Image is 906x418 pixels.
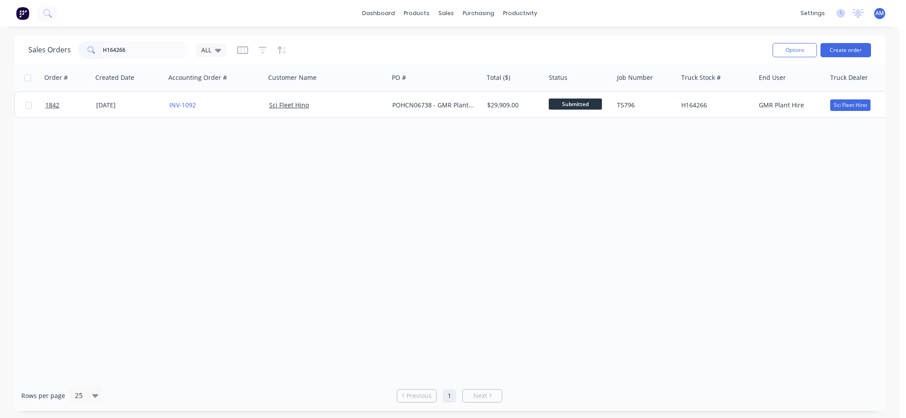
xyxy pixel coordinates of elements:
[681,101,748,110] div: H164266
[399,7,434,20] div: products
[830,73,868,82] div: Truck Dealer
[617,101,672,110] div: T5796
[759,101,820,110] div: GMR Plant Hire
[392,73,406,82] div: PO #
[28,46,71,54] h1: Sales Orders
[487,101,539,110] div: $29,909.00
[549,99,602,110] span: Submitted
[617,73,653,82] div: Job Number
[269,101,309,109] a: Sci Fleet Hino
[44,73,68,82] div: Order #
[549,73,567,82] div: Status
[681,73,721,82] div: Truck Stock #
[397,391,436,400] a: Previous page
[268,73,316,82] div: Customer Name
[95,73,134,82] div: Created Date
[473,391,487,400] span: Next
[16,7,29,20] img: Factory
[463,391,502,400] a: Next page
[168,73,227,82] div: Accounting Order #
[392,101,476,110] div: POHCN06738 - GMR Plant Hire
[21,391,65,400] span: Rows per page
[796,7,829,20] div: settings
[820,43,871,57] button: Create order
[443,389,456,402] a: Page 1 is your current page
[458,7,499,20] div: purchasing
[169,101,196,109] a: INV-1092
[393,389,506,402] ul: Pagination
[96,101,162,110] div: [DATE]
[201,45,211,55] span: ALL
[875,9,884,17] span: AM
[434,7,458,20] div: sales
[499,7,542,20] div: productivity
[487,73,510,82] div: Total ($)
[45,101,59,110] span: 1842
[406,391,432,400] span: Previous
[830,99,871,111] div: Sci Fleet Hino
[773,43,817,57] button: Options
[358,7,399,20] a: dashboard
[759,73,786,82] div: End User
[103,41,189,59] input: Search...
[45,92,96,118] a: 1842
